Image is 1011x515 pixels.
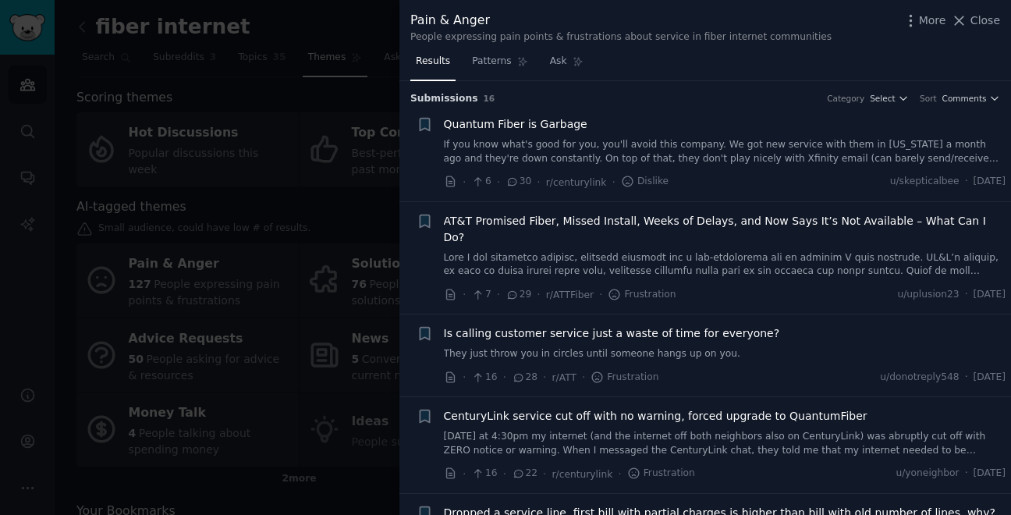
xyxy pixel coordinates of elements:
span: Frustration [591,371,658,385]
span: · [965,371,968,385]
span: 29 [505,288,531,302]
span: 28 [512,371,537,385]
button: Select [870,93,909,104]
a: CenturyLink service cut off with no warning, forced upgrade to QuantumFiber [444,408,867,424]
span: r/centurylink [552,469,613,480]
span: · [537,286,540,303]
button: More [903,12,946,29]
span: More [919,12,946,29]
span: Dislike [621,175,669,189]
span: Comments [942,93,987,104]
span: Frustration [627,467,695,481]
div: Sort [920,93,937,104]
span: Select [870,93,895,104]
a: [DATE] at 4:30pm my internet (and the internet off both neighbors also on CenturyLink) was abrupt... [444,430,1006,457]
span: · [463,286,466,303]
span: · [503,369,506,385]
span: · [543,466,546,482]
span: · [965,467,968,481]
a: If you know what's good for you, you'll avoid this company. We got new service with them in [US_S... [444,138,1006,165]
span: Results [416,55,450,69]
span: · [543,369,546,385]
span: · [612,174,615,190]
a: They just throw you in circles until someone hangs up on you. [444,347,1006,361]
div: Category [827,93,864,104]
span: 22 [512,467,537,481]
span: r/ATT [552,372,576,383]
a: Is calling customer service just a waste of time for everyone? [444,325,780,342]
a: AT&T Promised Fiber, Missed Install, Weeks of Delays, and Now Says It’s Not Available – What Can ... [444,213,1006,246]
span: u/skepticalbee [890,175,960,189]
span: r/centurylink [546,177,607,188]
span: [DATE] [974,175,1006,189]
span: [DATE] [974,371,1006,385]
div: Pain & Anger [410,11,832,30]
span: Frustration [608,288,676,302]
span: 16 [484,94,495,103]
span: 16 [471,371,497,385]
span: Patterns [472,55,511,69]
span: 16 [471,467,497,481]
span: [DATE] [974,288,1006,302]
span: · [965,175,968,189]
span: r/ATTFiber [546,289,594,300]
span: u/uplusion23 [897,288,959,302]
a: Ask [545,49,589,81]
span: 6 [471,175,491,189]
span: · [599,286,602,303]
a: Results [410,49,456,81]
span: · [463,466,466,482]
span: · [497,174,500,190]
span: 30 [505,175,531,189]
span: · [463,174,466,190]
span: · [537,174,540,190]
span: · [582,369,585,385]
span: Ask [550,55,567,69]
span: u/yoneighbor [896,467,959,481]
span: [DATE] [974,467,1006,481]
span: · [965,288,968,302]
a: Patterns [466,49,533,81]
a: Quantum Fiber is Garbage [444,116,587,133]
a: Lore I dol sitametco adipisc, elitsedd eiusmodt inc u lab-etdolorema ali en adminim V quis nostru... [444,251,1006,279]
div: People expressing pain points & frustrations about service in fiber internet communities [410,30,832,44]
span: u/donotreply548 [880,371,959,385]
span: · [497,286,500,303]
button: Comments [942,93,1000,104]
span: Close [970,12,1000,29]
button: Close [951,12,1000,29]
span: Submission s [410,92,478,106]
span: · [463,369,466,385]
span: 7 [471,288,491,302]
span: · [618,466,621,482]
span: · [503,466,506,482]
